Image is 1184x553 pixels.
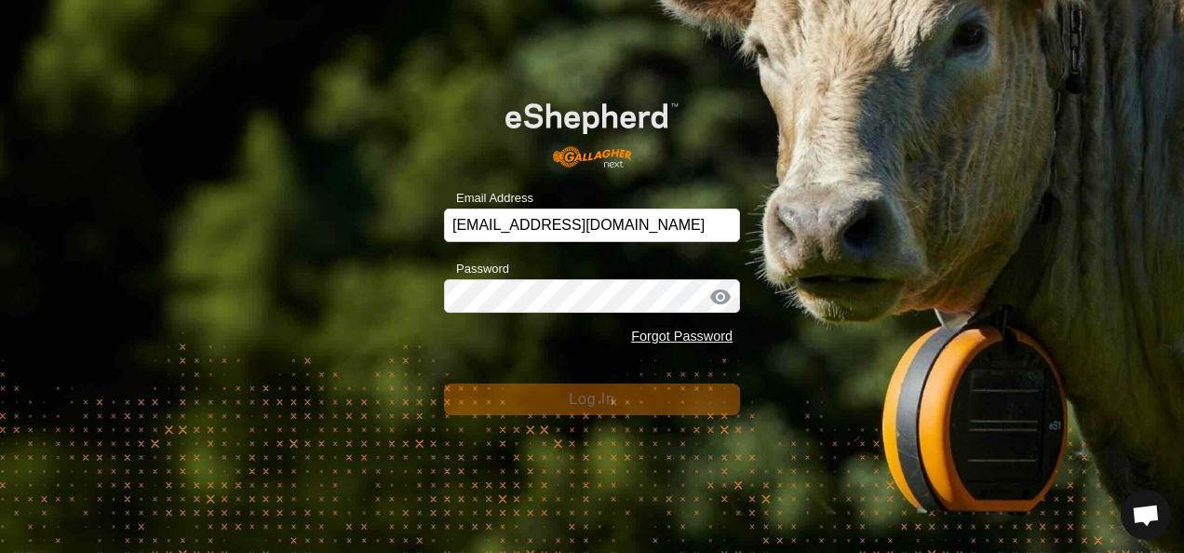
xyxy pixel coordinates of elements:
[569,391,614,407] span: Log In
[631,329,733,344] a: Forgot Password
[444,189,533,208] label: Email Address
[444,209,740,242] input: Email Address
[444,260,509,278] label: Password
[474,78,710,179] img: E-shepherd Logo
[1121,490,1171,540] div: Open chat
[444,384,740,415] button: Log In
